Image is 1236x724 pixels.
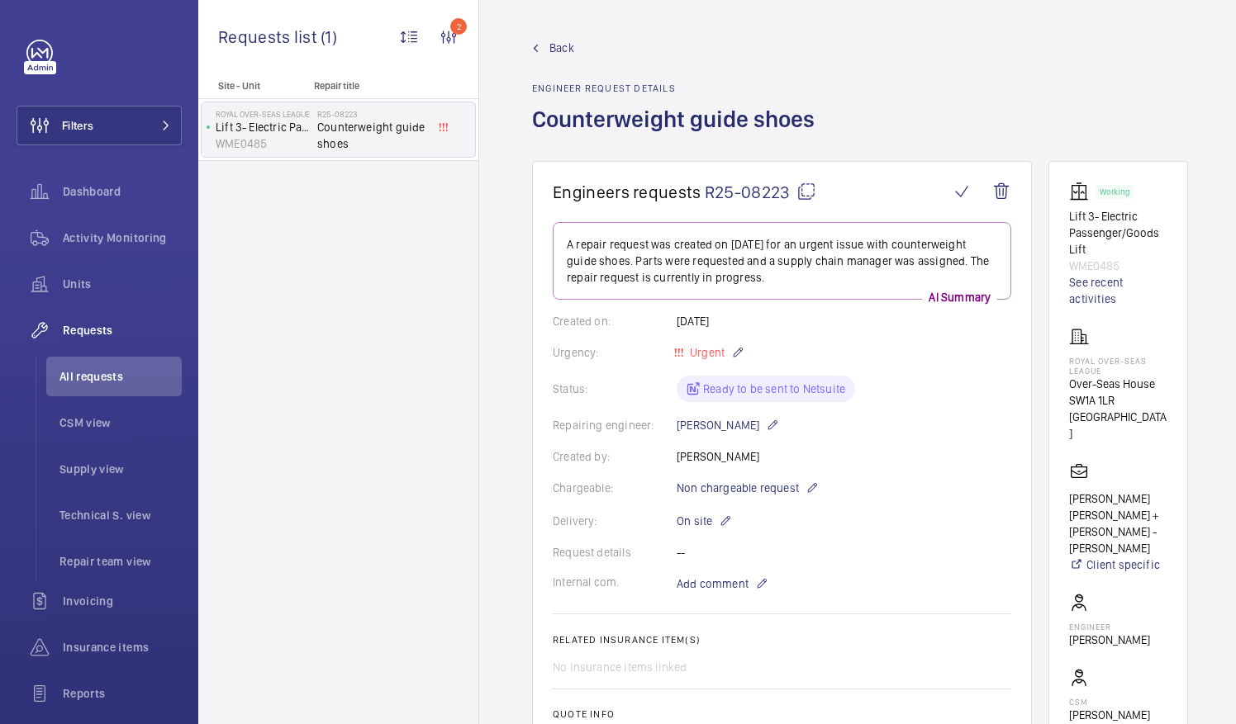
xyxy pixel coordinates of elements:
[1069,376,1167,392] p: Over-Seas House
[63,322,182,338] span: Requests
[922,289,997,305] p: AI Summary
[63,230,182,246] span: Activity Monitoring
[1100,189,1129,195] p: Working
[317,109,426,119] h2: R25-08223
[532,104,825,161] h1: Counterweight guide shoes
[677,511,732,531] p: On site
[687,346,725,359] span: Urgent
[216,119,311,135] p: Lift 3- Electric Passenger/Goods Lift
[216,109,311,119] p: Royal Over-Seas League
[1069,490,1167,556] p: [PERSON_NAME] [PERSON_NAME] + [PERSON_NAME] - [PERSON_NAME]
[198,80,307,92] p: Site - Unit
[1069,356,1167,376] p: Royal Over-Seas League
[1069,208,1167,258] p: Lift 3- Electric Passenger/Goods Lift
[567,236,997,286] p: A repair request was created on [DATE] for an urgent issue with counterweight guide shoes. Parts ...
[17,106,182,145] button: Filters
[1069,182,1096,201] img: elevator.svg
[1069,274,1167,307] a: See recent activities
[553,634,1011,646] h2: Related insurance item(s)
[677,480,799,496] span: Non chargeable request
[1069,622,1150,632] p: Engineer
[549,40,574,56] span: Back
[216,135,311,152] p: WME0485
[63,183,182,200] span: Dashboard
[1069,392,1167,442] p: SW1A 1LR [GEOGRAPHIC_DATA]
[1069,697,1167,707] p: CSM
[677,575,749,592] span: Add comment
[1069,556,1167,573] a: Client specific
[532,83,825,94] h2: Engineer request details
[59,461,182,477] span: Supply view
[63,593,182,609] span: Invoicing
[63,276,182,292] span: Units
[59,414,182,431] span: CSM view
[62,117,93,134] span: Filters
[1069,632,1150,648] p: [PERSON_NAME]
[553,708,1011,720] h2: Quote info
[63,685,182,702] span: Reports
[317,119,426,152] span: Counterweight guide shoes
[59,368,182,385] span: All requests
[59,553,182,570] span: Repair team view
[705,182,816,202] span: R25-08223
[553,182,701,202] span: Engineers requests
[59,507,182,523] span: Technical S. view
[677,415,779,435] p: [PERSON_NAME]
[63,639,182,655] span: Insurance items
[1069,258,1167,274] p: WME0485
[218,26,321,47] span: Requests list
[314,80,423,92] p: Repair title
